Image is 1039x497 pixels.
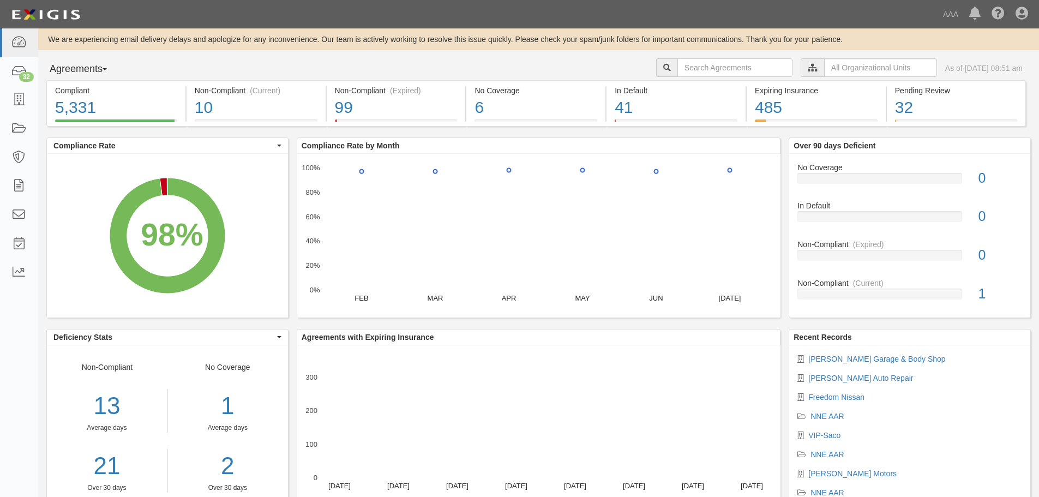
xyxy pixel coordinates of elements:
[794,141,875,150] b: Over 90 days Deficient
[302,333,434,342] b: Agreements with Expiring Insurance
[305,261,320,270] text: 20%
[305,237,320,245] text: 40%
[615,96,737,119] div: 41
[195,96,317,119] div: 10
[53,332,274,343] span: Deficiency Stats
[8,5,83,25] img: logo-5460c22ac91f19d4615b14bd174203de0afe785f0fc80cf4dbbc73dc1793850b.png
[53,140,274,151] span: Compliance Rate
[970,169,1030,188] div: 0
[314,474,317,482] text: 0
[176,483,280,493] div: Over 30 days
[297,154,780,318] svg: A chart.
[387,482,410,490] text: [DATE]
[970,284,1030,304] div: 1
[887,119,1026,128] a: Pending Review32
[808,355,945,363] a: [PERSON_NAME] Garage & Body Shop
[47,449,167,483] a: 21
[475,85,597,96] div: No Coverage
[47,423,167,433] div: Average days
[824,58,937,77] input: All Organizational Units
[810,450,844,459] a: NNE AAR
[945,63,1023,74] div: As of [DATE] 08:51 am
[141,213,203,258] div: 98%
[808,431,840,440] a: VIP-Saco
[938,3,964,25] a: AAA
[808,393,864,402] a: Freedom Nissan
[47,154,288,318] svg: A chart.
[606,119,746,128] a: In Default41
[649,294,663,302] text: JUN
[47,362,167,493] div: Non-Compliant
[623,482,645,490] text: [DATE]
[446,482,469,490] text: [DATE]
[305,212,320,220] text: 60%
[895,96,1017,119] div: 32
[755,85,878,96] div: Expiring Insurance
[741,482,763,490] text: [DATE]
[682,482,704,490] text: [DATE]
[808,469,897,478] a: [PERSON_NAME] Motors
[564,482,586,490] text: [DATE]
[302,141,400,150] b: Compliance Rate by Month
[794,333,852,342] b: Recent Records
[55,85,177,96] div: Compliant
[853,278,884,289] div: (Current)
[328,482,351,490] text: [DATE]
[789,278,1030,289] div: Non-Compliant
[250,85,280,96] div: (Current)
[335,85,458,96] div: Non-Compliant (Expired)
[195,85,317,96] div: Non-Compliant (Current)
[797,239,1022,278] a: Non-Compliant(Expired)0
[47,330,288,345] button: Deficiency Stats
[327,119,466,128] a: Non-Compliant(Expired)99
[335,96,458,119] div: 99
[176,423,280,433] div: Average days
[992,8,1005,21] i: Help Center - Complianz
[305,440,317,448] text: 100
[797,162,1022,201] a: No Coverage0
[789,200,1030,211] div: In Default
[810,412,844,421] a: NNE AAR
[390,85,421,96] div: (Expired)
[427,294,443,302] text: MAR
[355,294,368,302] text: FEB
[718,294,741,302] text: [DATE]
[302,164,320,172] text: 100%
[466,119,605,128] a: No Coverage6
[176,449,280,483] a: 2
[505,482,527,490] text: [DATE]
[309,286,320,294] text: 0%
[46,119,185,128] a: Compliant5,331
[615,85,737,96] div: In Default
[305,406,317,415] text: 200
[747,119,886,128] a: Expiring Insurance485
[789,162,1030,173] div: No Coverage
[305,373,317,381] text: 300
[38,34,1039,45] div: We are experiencing email delivery delays and apologize for any inconvenience. Our team is active...
[575,294,590,302] text: MAY
[789,239,1030,250] div: Non-Compliant
[677,58,792,77] input: Search Agreements
[187,119,326,128] a: Non-Compliant(Current)10
[797,200,1022,239] a: In Default0
[895,85,1017,96] div: Pending Review
[176,389,280,423] div: 1
[167,362,288,493] div: No Coverage
[47,389,167,423] div: 13
[47,483,167,493] div: Over 30 days
[19,72,34,82] div: 32
[970,245,1030,265] div: 0
[797,278,1022,308] a: Non-Compliant(Current)1
[853,239,884,250] div: (Expired)
[808,374,913,382] a: [PERSON_NAME] Auto Repair
[755,96,878,119] div: 485
[305,188,320,196] text: 80%
[475,96,597,119] div: 6
[970,207,1030,226] div: 0
[55,96,177,119] div: 5,331
[46,58,128,80] button: Agreements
